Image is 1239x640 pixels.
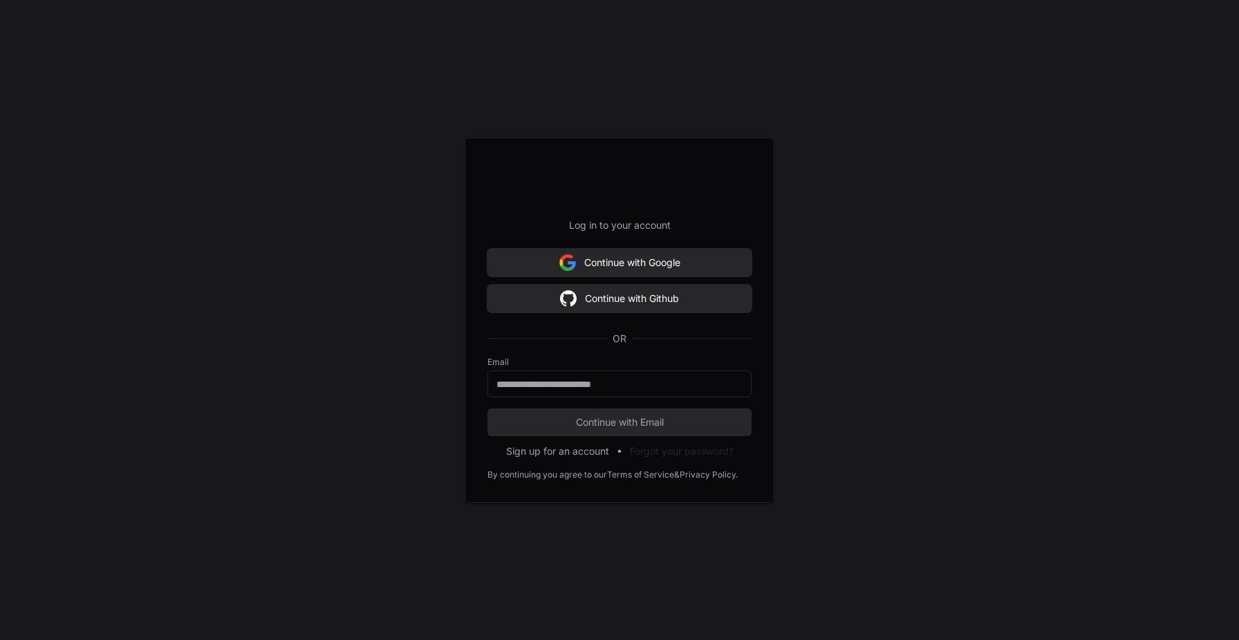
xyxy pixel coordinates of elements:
button: Sign up for an account [506,444,609,458]
img: Sign in with google [560,285,577,312]
label: Email [487,357,752,368]
a: Privacy Policy. [680,469,738,480]
button: Continue with Github [487,285,752,312]
a: Terms of Service [607,469,674,480]
button: Continue with Email [487,408,752,436]
button: Continue with Google [487,249,752,276]
button: Forgot your password? [630,444,734,458]
span: OR [607,332,632,346]
img: Sign in with google [559,249,576,276]
div: & [674,469,680,480]
p: Log in to your account [487,218,752,232]
span: Continue with Email [487,415,752,429]
div: By continuing you agree to our [487,469,607,480]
